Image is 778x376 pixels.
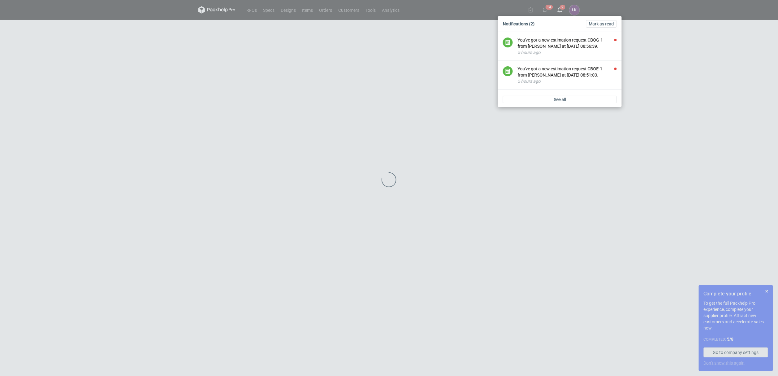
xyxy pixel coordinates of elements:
span: See all [554,97,566,102]
button: You've got a new estimation request CBOG-1 from [PERSON_NAME] at [DATE] 08:56:39.5 hours ago [518,37,617,55]
span: Mark as read [589,22,614,26]
div: Notifications (2) [500,19,619,29]
div: You've got a new estimation request CBOG-1 from [PERSON_NAME] at [DATE] 08:56:39. [518,37,617,49]
button: Mark as read [586,20,617,28]
div: 5 hours ago [518,49,617,55]
div: You've got a new estimation request CBOE-1 from [PERSON_NAME] at [DATE] 08:51:03. [518,66,617,78]
div: 5 hours ago [518,78,617,84]
a: See all [503,96,617,103]
button: You've got a new estimation request CBOE-1 from [PERSON_NAME] at [DATE] 08:51:03.5 hours ago [518,66,617,84]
